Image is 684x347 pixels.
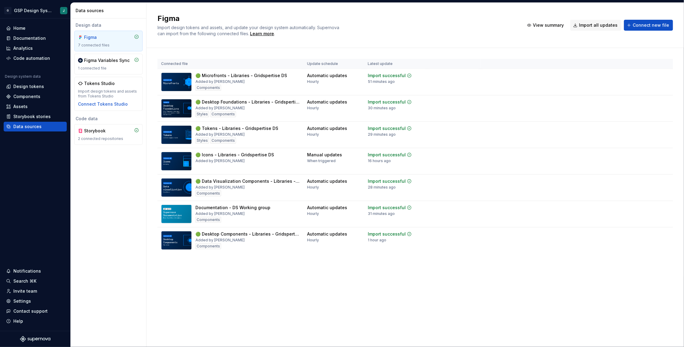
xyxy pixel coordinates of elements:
[13,298,31,304] div: Settings
[13,268,41,274] div: Notifications
[13,25,25,31] div: Home
[570,20,621,31] button: Import all updates
[13,94,40,100] div: Components
[368,211,395,216] div: 31 minutes ago
[4,276,67,286] button: Search ⌘K
[195,158,245,163] div: Added by [PERSON_NAME]
[5,74,41,79] div: Design system data
[368,205,406,211] div: Import successful
[250,31,274,37] a: Learn more
[195,205,270,211] div: Documentation - DS Working group
[368,73,406,79] div: Import successful
[13,104,28,110] div: Assets
[13,114,51,120] div: Storybook stories
[78,43,139,48] div: 7 connected files
[307,152,342,158] div: Manual updates
[74,124,143,145] a: Storybook2 connected repositories
[157,25,340,36] span: Import design tokens and assets, and update your design system automatically. Supernova can impor...
[74,22,143,28] div: Design data
[84,34,113,40] div: Figma
[157,59,303,69] th: Connected file
[195,111,209,117] div: Styles
[4,23,67,33] a: Home
[74,77,143,111] a: Tokens StudioImport design tokens and assets from Tokens StudioConnect Tokens Studio
[368,125,406,131] div: Import successful
[84,128,113,134] div: Storybook
[4,82,67,91] a: Design tokens
[195,217,221,223] div: Components
[13,35,46,41] div: Documentation
[307,158,336,163] div: When triggered
[195,125,278,131] div: 🟢 Tokens - Libraries - Gridspertise DS
[13,278,36,284] div: Search ⌘K
[4,296,67,306] a: Settings
[368,132,396,137] div: 29 minutes ago
[210,111,236,117] div: Components
[74,116,143,122] div: Code data
[13,55,50,61] div: Code automation
[249,32,275,36] span: .
[195,99,300,105] div: 🟢 Desktop Foundations - Libraries - Gridspertise DS
[76,8,144,14] div: Data sources
[4,102,67,111] a: Assets
[1,4,69,17] button: GGSP Design SystemJ
[368,231,406,237] div: Import successful
[13,124,42,130] div: Data sources
[84,57,130,63] div: Figma Variables Sync
[368,178,406,184] div: Import successful
[533,22,564,28] span: View summary
[195,211,245,216] div: Added by [PERSON_NAME]
[307,73,347,79] div: Automatic updates
[78,136,139,141] div: 2 connected repositories
[195,185,245,190] div: Added by [PERSON_NAME]
[368,238,386,243] div: 1 hour ago
[307,132,319,137] div: Hourly
[364,59,427,69] th: Latest update
[307,79,319,84] div: Hourly
[195,138,209,144] div: Styles
[368,152,406,158] div: Import successful
[78,66,139,71] div: 1 connected file
[20,336,50,342] svg: Supernova Logo
[4,316,67,326] button: Help
[74,54,143,74] a: Figma Variables Sync1 connected file
[78,101,128,107] button: Connect Tokens Studio
[195,106,245,111] div: Added by [PERSON_NAME]
[195,190,221,196] div: Components
[4,43,67,53] a: Analytics
[307,178,347,184] div: Automatic updates
[195,132,245,137] div: Added by [PERSON_NAME]
[78,89,139,99] div: Import design tokens and assets from Tokens Studio
[84,80,115,87] div: Tokens Studio
[195,79,245,84] div: Added by [PERSON_NAME]
[4,112,67,121] a: Storybook stories
[13,288,37,294] div: Invite team
[633,22,669,28] span: Connect new file
[74,31,143,51] a: Figma7 connected files
[368,106,396,111] div: 30 minutes ago
[195,231,300,237] div: 🟢 Desktop Components - Libraries - Gridspertise DS
[368,158,391,163] div: 16 hours ago
[4,7,12,14] div: G
[307,205,347,211] div: Automatic updates
[303,59,364,69] th: Update schedule
[195,243,221,249] div: Components
[307,106,319,111] div: Hourly
[13,318,23,324] div: Help
[157,14,517,23] h2: Figma
[524,20,568,31] button: View summary
[4,286,67,296] a: Invite team
[307,231,347,237] div: Automatic updates
[210,138,236,144] div: Components
[14,8,53,14] div: GSP Design System
[195,178,300,184] div: 🟢 Data Visualization Components - Libraries - Gridspertise DS
[195,238,245,243] div: Added by [PERSON_NAME]
[368,99,406,105] div: Import successful
[624,20,673,31] button: Connect new file
[307,99,347,105] div: Automatic updates
[13,308,48,314] div: Contact support
[4,33,67,43] a: Documentation
[579,22,618,28] span: Import all updates
[307,211,319,216] div: Hourly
